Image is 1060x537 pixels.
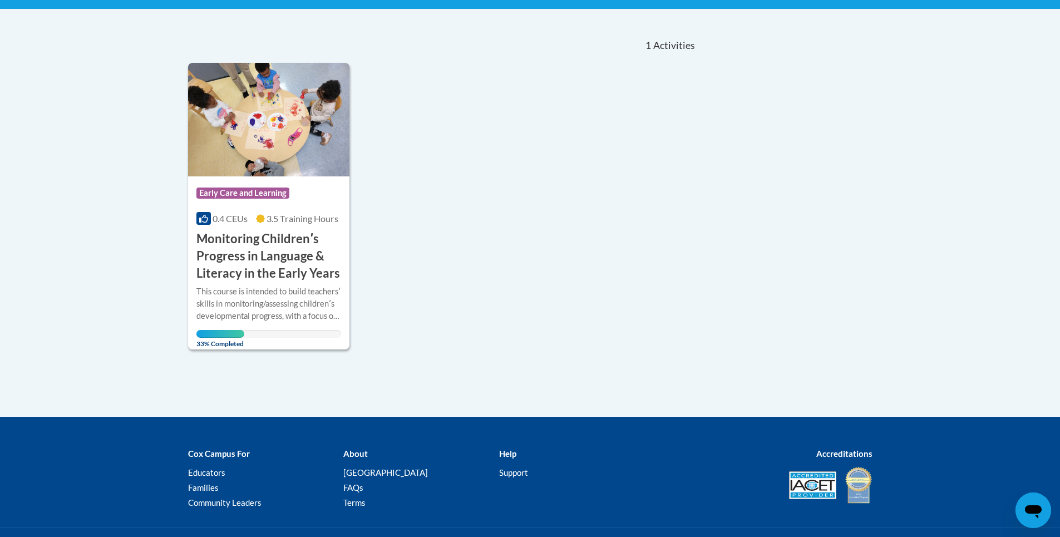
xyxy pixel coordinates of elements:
img: Course Logo [188,63,350,176]
b: About [343,449,368,459]
div: This course is intended to build teachersʹ skills in monitoring/assessing childrenʹs developmenta... [196,285,342,322]
h3: Monitoring Childrenʹs Progress in Language & Literacy in the Early Years [196,230,342,282]
a: Community Leaders [188,497,262,508]
span: 1 [645,40,651,52]
b: Accreditations [816,449,872,459]
a: Families [188,482,219,492]
a: FAQs [343,482,363,492]
span: Early Care and Learning [196,188,289,199]
iframe: Button to launch messaging window [1015,492,1051,528]
a: [GEOGRAPHIC_DATA] [343,467,428,477]
b: Cox Campus For [188,449,250,459]
span: 33% Completed [196,330,244,348]
a: Support [499,467,528,477]
div: Your progress [196,330,244,338]
a: Terms [343,497,366,508]
b: Help [499,449,516,459]
img: IDA® Accredited [845,466,872,505]
img: Accredited IACET® Provider [789,471,836,499]
span: Activities [653,40,695,52]
a: Course LogoEarly Care and Learning0.4 CEUs3.5 Training Hours Monitoring Childrenʹs Progress in La... [188,63,350,349]
span: 0.4 CEUs [213,213,248,224]
span: 3.5 Training Hours [267,213,338,224]
a: Educators [188,467,225,477]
